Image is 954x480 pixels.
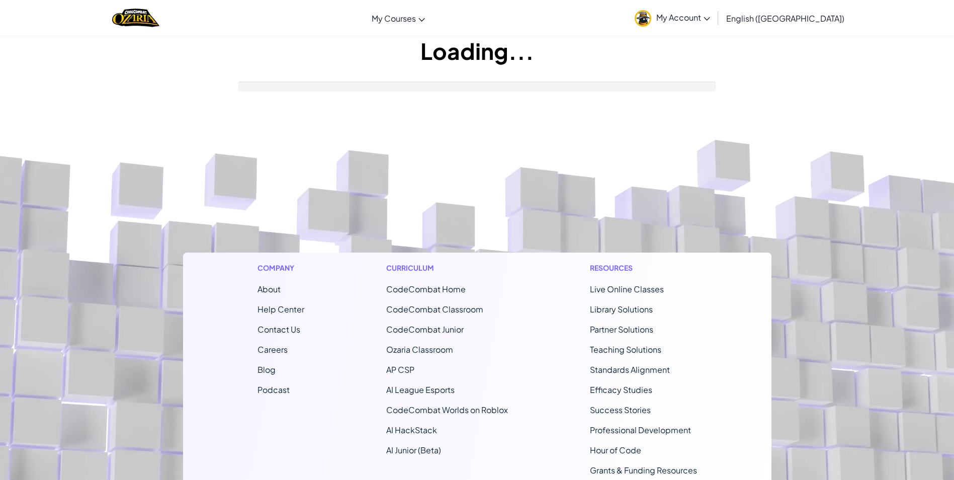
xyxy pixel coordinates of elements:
[257,263,304,273] h1: Company
[656,12,710,23] span: My Account
[590,263,697,273] h1: Resources
[386,445,441,455] a: AI Junior (Beta)
[372,13,416,24] span: My Courses
[590,344,661,355] a: Teaching Solutions
[386,384,455,395] a: AI League Esports
[590,284,664,294] a: Live Online Classes
[590,324,653,335] a: Partner Solutions
[386,405,508,415] a: CodeCombat Worlds on Roblox
[590,445,641,455] a: Hour of Code
[367,5,430,32] a: My Courses
[386,425,437,435] a: AI HackStack
[386,364,414,375] a: AP CSP
[590,405,651,415] a: Success Stories
[590,384,652,395] a: Efficacy Studies
[257,324,300,335] span: Contact Us
[590,425,691,435] a: Professional Development
[635,10,651,27] img: avatar
[386,344,453,355] a: Ozaria Classroom
[386,284,466,294] span: CodeCombat Home
[590,465,697,475] a: Grants & Funding Resources
[630,2,715,34] a: My Account
[726,13,844,24] span: English ([GEOGRAPHIC_DATA])
[386,324,464,335] a: CodeCombat Junior
[721,5,849,32] a: English ([GEOGRAPHIC_DATA])
[112,8,159,28] img: Home
[257,364,276,375] a: Blog
[257,384,290,395] a: Podcast
[590,304,653,314] a: Library Solutions
[386,304,483,314] a: CodeCombat Classroom
[386,263,508,273] h1: Curriculum
[257,344,288,355] a: Careers
[257,284,281,294] a: About
[112,8,159,28] a: Ozaria by CodeCombat logo
[590,364,670,375] a: Standards Alignment
[257,304,304,314] a: Help Center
